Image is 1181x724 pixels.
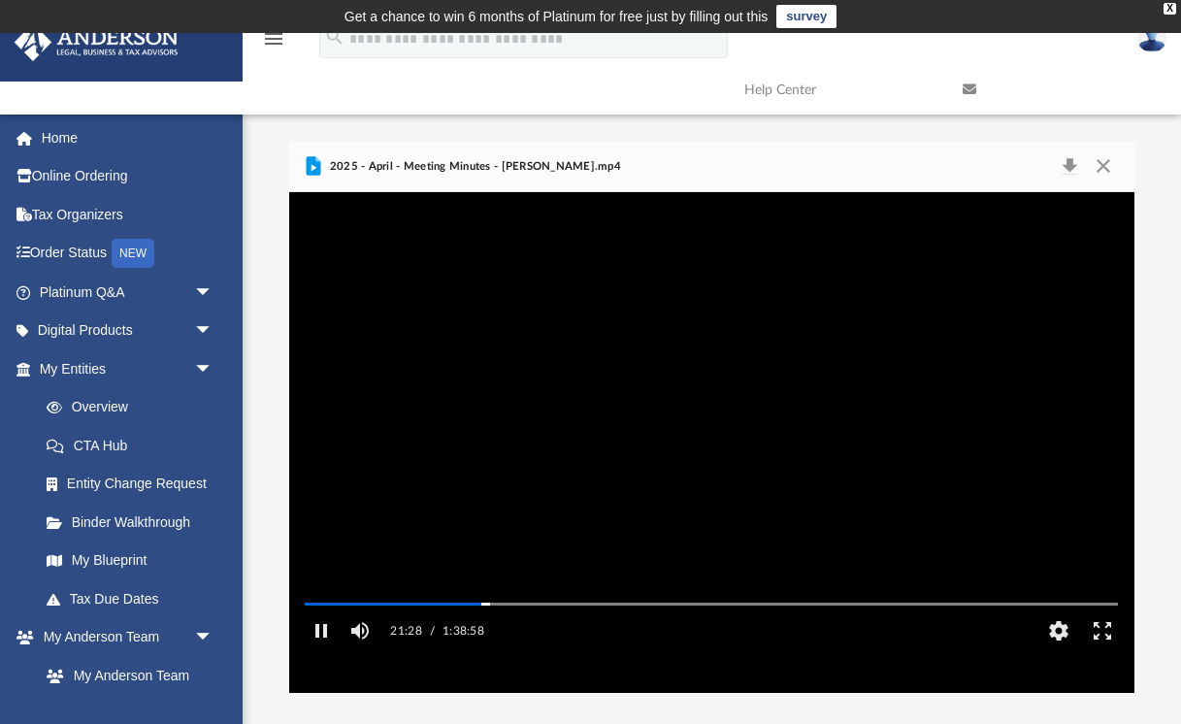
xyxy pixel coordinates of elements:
a: My Blueprint [27,542,233,580]
a: Platinum Q&Aarrow_drop_down [14,273,243,312]
span: arrow_drop_down [194,273,233,313]
a: CTA Hub [27,426,243,465]
button: Settings [1036,611,1080,650]
button: Mute [343,611,377,650]
div: Get a chance to win 6 months of Platinum for free just by filling out this [344,5,769,28]
a: menu [262,37,285,50]
div: File preview [289,192,1133,693]
a: Digital Productsarrow_drop_down [14,312,243,350]
a: Binder Walkthrough [27,503,243,542]
a: Overview [27,388,243,427]
img: Anderson Advisors Platinum Portal [9,23,184,61]
button: Enter fullscreen [1080,611,1124,650]
a: Order StatusNEW [14,234,243,274]
span: / [430,611,435,650]
div: Preview [289,142,1133,694]
button: Pause [299,611,343,650]
a: Home [14,118,243,157]
a: Tax Organizers [14,195,243,234]
button: Close [1086,153,1121,181]
span: arrow_drop_down [194,349,233,389]
span: arrow_drop_down [194,618,233,658]
a: My Anderson Teamarrow_drop_down [14,618,233,657]
div: Media Slider [289,596,1133,611]
a: Entity Change Request [27,465,243,504]
i: search [324,26,345,48]
a: My Anderson Team [27,656,223,695]
a: survey [776,5,837,28]
button: Download [1052,153,1087,181]
span: 2025 - April - Meeting Minutes - [PERSON_NAME].mp4 [325,158,621,176]
img: User Pic [1137,24,1166,52]
a: My Entitiesarrow_drop_down [14,349,243,388]
a: Online Ordering [14,157,243,196]
div: close [1164,3,1176,15]
label: 1:38:58 [443,611,484,650]
label: 21:28 [390,611,421,650]
a: Help Center [730,51,948,128]
i: menu [262,27,285,50]
div: NEW [112,239,154,268]
span: arrow_drop_down [194,312,233,351]
a: Tax Due Dates [27,579,243,618]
